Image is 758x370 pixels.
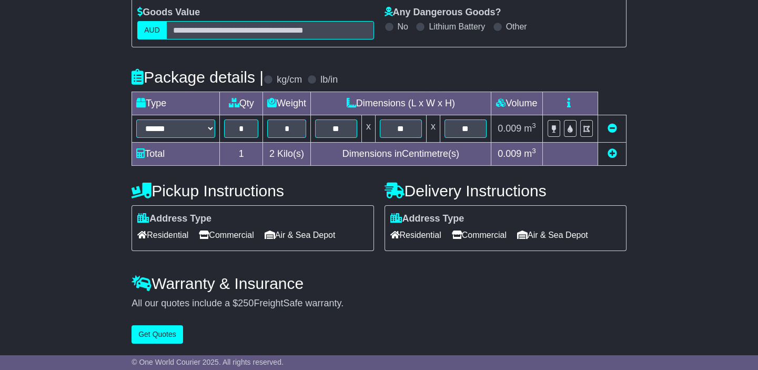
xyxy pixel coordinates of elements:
[498,123,521,134] span: 0.009
[524,148,536,159] span: m
[532,147,536,155] sup: 3
[263,142,311,165] td: Kilo(s)
[132,68,264,86] h4: Package details |
[137,213,211,225] label: Address Type
[498,148,521,159] span: 0.009
[132,142,220,165] td: Total
[132,92,220,115] td: Type
[137,21,167,39] label: AUD
[220,92,263,115] td: Qty
[263,92,311,115] td: Weight
[385,182,626,199] h4: Delivery Instructions
[517,227,588,243] span: Air & Sea Depot
[532,122,536,129] sup: 3
[310,142,491,165] td: Dimensions in Centimetre(s)
[390,227,441,243] span: Residential
[199,227,254,243] span: Commercial
[277,74,302,86] label: kg/cm
[220,142,263,165] td: 1
[310,92,491,115] td: Dimensions (L x W x H)
[429,22,485,32] label: Lithium Battery
[269,148,275,159] span: 2
[385,7,501,18] label: Any Dangerous Goods?
[491,92,542,115] td: Volume
[361,115,375,142] td: x
[506,22,527,32] label: Other
[265,227,336,243] span: Air & Sea Depot
[426,115,440,142] td: x
[398,22,408,32] label: No
[132,325,183,344] button: Get Quotes
[390,213,464,225] label: Address Type
[132,298,626,309] div: All our quotes include a $ FreightSafe warranty.
[452,227,507,243] span: Commercial
[132,182,373,199] h4: Pickup Instructions
[137,7,200,18] label: Goods Value
[137,227,188,243] span: Residential
[238,298,254,308] span: 250
[607,123,616,134] a: Remove this item
[132,275,626,292] h4: Warranty & Insurance
[320,74,338,86] label: lb/in
[132,358,284,366] span: © One World Courier 2025. All rights reserved.
[607,148,616,159] a: Add new item
[524,123,536,134] span: m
